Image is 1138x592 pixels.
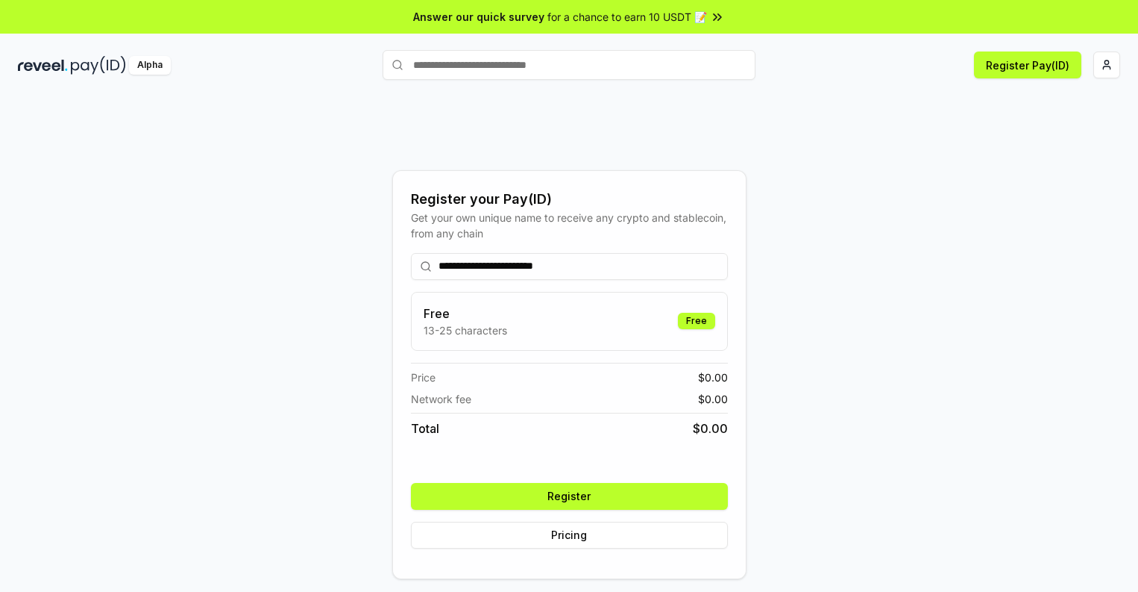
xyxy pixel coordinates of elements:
[18,56,68,75] img: reveel_dark
[424,305,507,323] h3: Free
[411,391,471,407] span: Network fee
[547,9,707,25] span: for a chance to earn 10 USDT 📝
[71,56,126,75] img: pay_id
[693,420,728,437] span: $ 0.00
[678,313,715,329] div: Free
[411,522,728,549] button: Pricing
[411,189,728,210] div: Register your Pay(ID)
[424,323,507,338] p: 13-25 characters
[411,483,728,510] button: Register
[411,370,436,385] span: Price
[413,9,544,25] span: Answer our quick survey
[698,391,728,407] span: $ 0.00
[411,420,439,437] span: Total
[411,210,728,241] div: Get your own unique name to receive any crypto and stablecoin, from any chain
[974,52,1081,78] button: Register Pay(ID)
[698,370,728,385] span: $ 0.00
[129,56,171,75] div: Alpha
